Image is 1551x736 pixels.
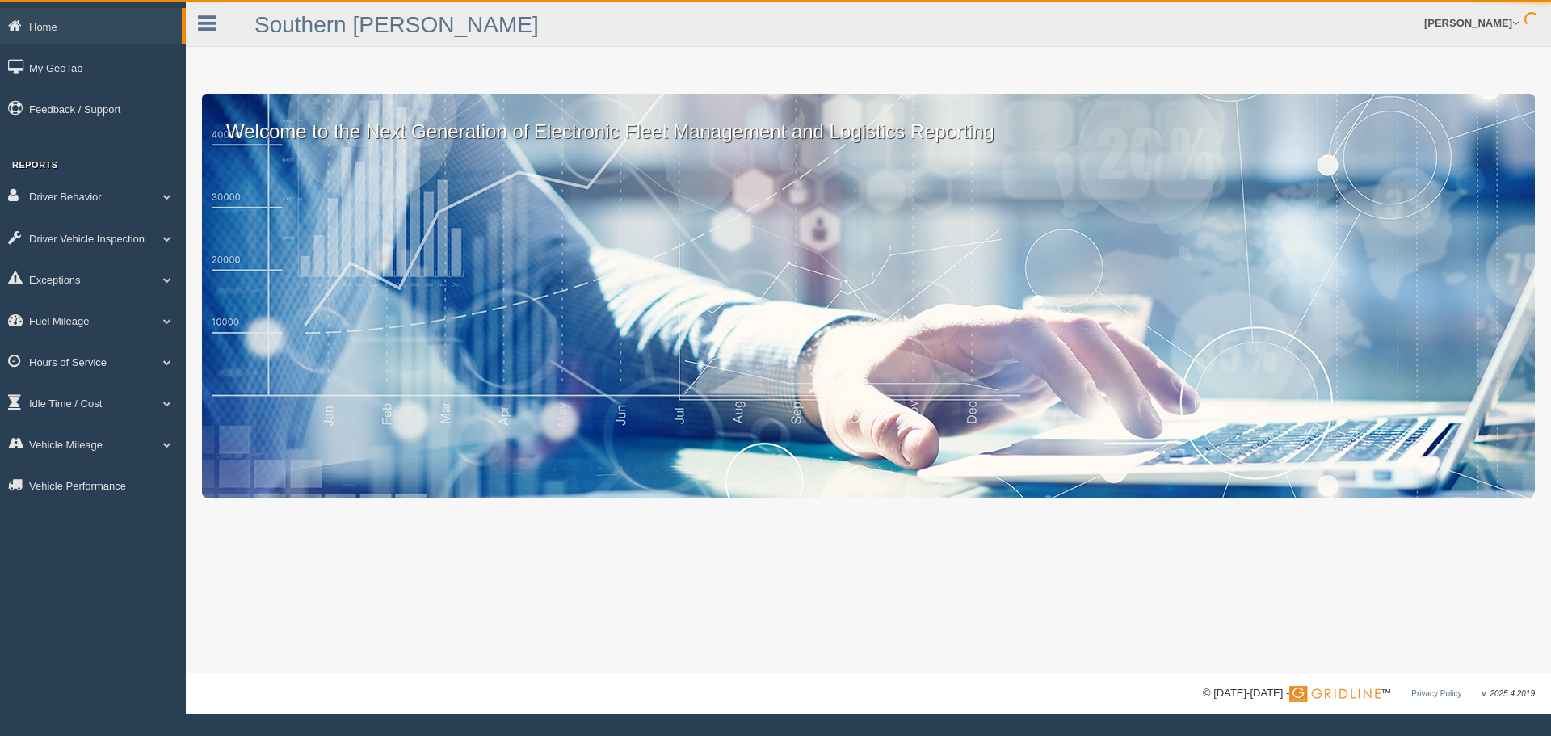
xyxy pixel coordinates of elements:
[1289,686,1381,702] img: Gridline
[1203,685,1535,702] div: © [DATE]-[DATE] - ™
[202,94,1535,145] p: Welcome to the Next Generation of Electronic Fleet Management and Logistics Reporting
[1482,689,1535,698] span: v. 2025.4.2019
[1411,689,1461,698] a: Privacy Policy
[254,12,539,37] a: Southern [PERSON_NAME]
